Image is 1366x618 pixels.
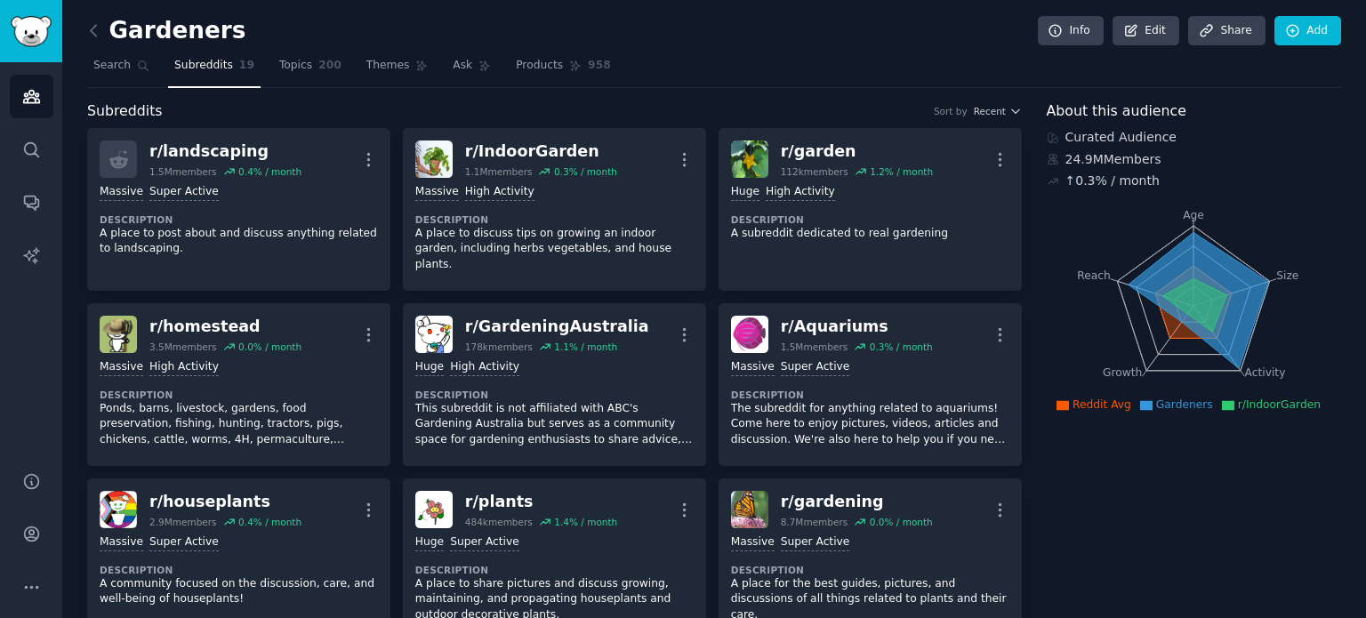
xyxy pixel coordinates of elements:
span: r/IndoorGarden [1238,398,1321,411]
div: Super Active [781,534,850,551]
div: Curated Audience [1047,128,1342,147]
div: r/ IndoorGarden [465,140,617,163]
a: Subreddits19 [168,52,261,88]
img: gardening [731,491,768,528]
a: GardeningAustraliar/GardeningAustralia178kmembers1.1% / monthHugeHigh ActivityDescriptionThis sub... [403,303,706,466]
div: Super Active [149,184,219,201]
div: 3.5M members [149,341,217,353]
div: 2.9M members [149,516,217,528]
p: The subreddit for anything related to aquariums! Come here to enjoy pictures, videos, articles an... [731,401,1009,448]
a: homesteadr/homestead3.5Mmembers0.0% / monthMassiveHigh ActivityDescriptionPonds, barns, livestock... [87,303,390,466]
p: A place to discuss tips on growing an indoor garden, including herbs vegetables, and house plants. [415,226,694,273]
div: 0.3 % / month [554,165,617,178]
div: Massive [415,184,459,201]
div: High Activity [766,184,835,201]
div: Massive [100,184,143,201]
div: 1.4 % / month [554,516,617,528]
div: 1.1 % / month [554,341,617,353]
dt: Description [731,213,1009,226]
div: Super Active [450,534,519,551]
span: Themes [366,58,410,74]
p: A community focused on the discussion, care, and well-being of houseplants! [100,576,378,607]
h2: Gardeners [87,17,245,45]
div: 0.0 % / month [870,516,933,528]
div: 1.5M members [781,341,848,353]
a: r/landscaping1.5Mmembers0.4% / monthMassiveSuper ActiveDescriptionA place to post about and discu... [87,128,390,291]
div: High Activity [450,359,519,376]
dt: Description [100,389,378,401]
div: r/ houseplants [149,491,301,513]
img: IndoorGarden [415,140,453,178]
img: garden [731,140,768,178]
div: r/ gardening [781,491,933,513]
tspan: Age [1183,209,1204,221]
a: gardenr/garden112kmembers1.2% / monthHugeHigh ActivityDescriptionA subreddit dedicated to real ga... [719,128,1022,291]
dt: Description [415,213,694,226]
dt: Description [415,389,694,401]
div: 0.3 % / month [870,341,933,353]
span: Ask [453,58,472,74]
dt: Description [415,564,694,576]
div: 1.2 % / month [870,165,933,178]
dt: Description [731,389,1009,401]
div: 24.9M Members [1047,150,1342,169]
div: Massive [100,534,143,551]
div: r/ homestead [149,316,301,338]
a: Products958 [510,52,616,88]
dt: Description [731,564,1009,576]
tspan: Growth [1103,366,1142,379]
span: Subreddits [87,100,163,123]
span: Topics [279,58,312,74]
img: GardeningAustralia [415,316,453,353]
a: Topics200 [273,52,348,88]
a: Edit [1113,16,1179,46]
span: 200 [318,58,341,74]
span: Reddit Avg [1073,398,1131,411]
div: r/ GardeningAustralia [465,316,649,338]
div: 178k members [465,341,533,353]
div: r/ Aquariums [781,316,933,338]
a: Info [1038,16,1104,46]
div: ↑ 0.3 % / month [1065,172,1160,190]
img: houseplants [100,491,137,528]
button: Recent [974,105,1022,117]
div: Huge [415,359,444,376]
div: 8.7M members [781,516,848,528]
a: Aquariumsr/Aquariums1.5Mmembers0.3% / monthMassiveSuper ActiveDescriptionThe subreddit for anythi... [719,303,1022,466]
a: Add [1274,16,1341,46]
div: Huge [731,184,759,201]
p: A subreddit dedicated to real gardening [731,226,1009,242]
span: Recent [974,105,1006,117]
span: Search [93,58,131,74]
tspan: Activity [1244,366,1285,379]
div: r/ garden [781,140,933,163]
div: Massive [731,534,775,551]
div: High Activity [465,184,534,201]
img: Aquariums [731,316,768,353]
span: 19 [239,58,254,74]
div: Huge [415,534,444,551]
a: Share [1188,16,1265,46]
span: 958 [588,58,611,74]
span: Gardeners [1156,398,1213,411]
dt: Description [100,564,378,576]
div: 112k members [781,165,848,178]
span: Subreddits [174,58,233,74]
div: 1.5M members [149,165,217,178]
img: GummySearch logo [11,16,52,47]
a: Ask [446,52,497,88]
div: r/ landscaping [149,140,301,163]
div: 1.1M members [465,165,533,178]
div: Super Active [149,534,219,551]
p: Ponds, barns, livestock, gardens, food preservation, fishing, hunting, tractors, pigs, chickens, ... [100,401,378,448]
div: Super Active [781,359,850,376]
div: Sort by [934,105,968,117]
div: 0.0 % / month [238,341,301,353]
a: IndoorGardenr/IndoorGarden1.1Mmembers0.3% / monthMassiveHigh ActivityDescriptionA place to discus... [403,128,706,291]
div: High Activity [149,359,219,376]
div: Massive [100,359,143,376]
tspan: Reach [1077,269,1111,281]
div: 0.4 % / month [238,516,301,528]
img: plants [415,491,453,528]
div: 484k members [465,516,533,528]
